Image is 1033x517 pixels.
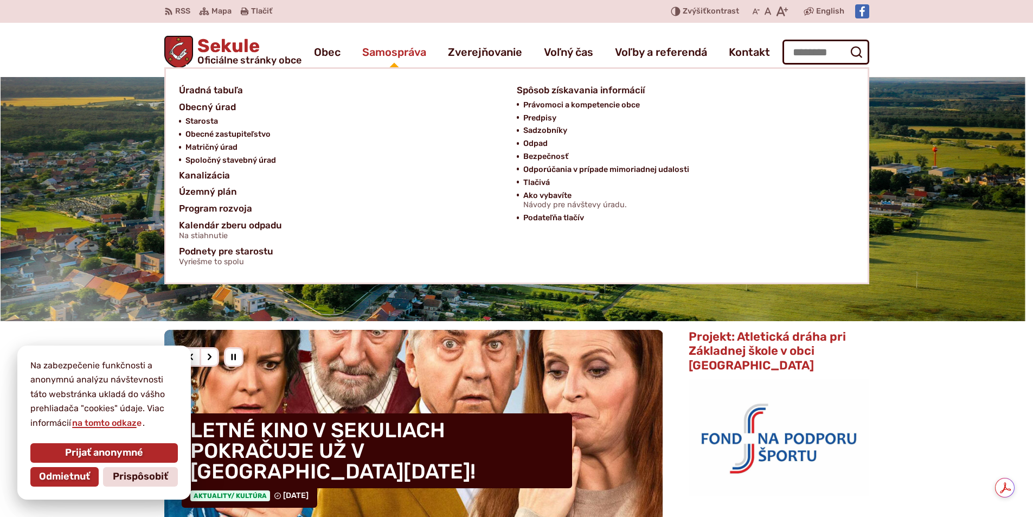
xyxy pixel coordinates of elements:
span: Oficiálne stránky obce [197,55,301,65]
span: Tlačiť [251,7,272,16]
span: English [816,5,844,18]
a: Kanalizácia [179,167,504,184]
a: Samospráva [362,37,426,67]
a: na tomto odkaze [71,418,143,428]
a: Právomoci a kompetencie obce [523,99,842,112]
a: Odpad [523,137,842,150]
span: [DATE] [283,491,309,500]
span: Projekt: Atletická dráha pri Základnej škole v obci [GEOGRAPHIC_DATA] [689,329,846,373]
a: Voľný čas [544,37,593,67]
span: Územný plán [179,183,237,200]
span: kontrast [683,7,739,16]
span: Sadzobníky [523,124,567,137]
span: Matričný úrad [185,141,238,154]
h4: LETNÉ KINO V SEKULIACH POKRAČUJE UŽ V [GEOGRAPHIC_DATA][DATE]! [182,413,572,488]
a: Matričný úrad [185,141,504,154]
div: Predošlý slajd [182,347,201,367]
a: Obecný úrad [179,99,504,116]
div: Pozastaviť pohyb slajdera [224,347,243,367]
button: Prispôsobiť [103,467,178,487]
span: Bezpečnosť [523,150,568,163]
span: Vyriešme to spolu [179,258,273,266]
a: Ako vybavíteNávody pre návštevy úradu. [523,189,842,212]
a: Podnety pre starostuVyriešme to spolu [179,243,842,270]
span: Zvýšiť [683,7,707,16]
a: Program rozvoja [179,200,504,217]
span: Prijať anonymné [65,447,143,459]
a: Územný plán [179,183,504,200]
span: Program rozvoja [179,200,252,217]
span: Právomoci a kompetencie obce [523,99,640,112]
span: Aktuality [190,490,270,501]
span: Tlačivá [523,176,550,189]
span: Spoločný stavebný úrad [185,154,276,167]
span: Na stiahnutie [179,232,282,240]
img: Prejsť na Facebook stránku [855,4,869,18]
p: Na zabezpečenie funkčnosti a anonymnú analýzu návštevnosti táto webstránka ukladá do vášho prehli... [30,359,178,430]
h1: Sekule [193,37,301,65]
img: logo_fnps.png [689,379,869,496]
a: Odporúčania v prípade mimoriadnej udalosti [523,163,842,176]
a: Obecné zastupiteľstvo [185,128,504,141]
span: RSS [175,5,190,18]
span: Mapa [211,5,232,18]
a: Voľby a referendá [615,37,707,67]
a: Podateľňa tlačív [523,212,842,225]
span: Obecný úrad [179,99,236,116]
span: / Kultúra [231,492,267,500]
a: Spôsob získavania informácií [517,82,842,99]
span: Podateľňa tlačív [523,212,584,225]
span: Úradná tabuľa [179,82,243,99]
span: Odmietnuť [39,471,90,483]
a: Sadzobníky [523,124,842,137]
button: Prijať anonymné [30,443,178,463]
a: Obec [314,37,341,67]
span: Odporúčania v prípade mimoriadnej udalosti [523,163,689,176]
a: Kalendár zberu odpaduNa stiahnutie [179,217,504,244]
a: Predpisy [523,112,842,125]
span: Spôsob získavania informácií [517,82,645,99]
span: Kanalizácia [179,167,230,184]
a: Zverejňovanie [448,37,522,67]
span: Ako vybavíte [523,189,627,212]
a: Logo Sekule, prejsť na domovskú stránku. [164,36,302,68]
span: Odpad [523,137,548,150]
a: Spoločný stavebný úrad [185,154,504,167]
a: Bezpečnosť [523,150,842,163]
button: Odmietnuť [30,467,99,487]
a: Kontakt [729,37,770,67]
span: Predpisy [523,112,556,125]
span: Podnety pre starostu [179,243,273,270]
img: Prejsť na domovskú stránku [164,36,194,68]
a: Tlačivá [523,176,842,189]
span: Prispôsobiť [113,471,168,483]
div: Nasledujúci slajd [200,347,219,367]
a: Úradná tabuľa [179,82,504,99]
a: English [814,5,846,18]
span: Obecné zastupiteľstvo [185,128,271,141]
span: Kalendár zberu odpadu [179,217,282,244]
span: Starosta [185,115,218,128]
a: Starosta [185,115,504,128]
span: Návody pre návštevy úradu. [523,201,627,209]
